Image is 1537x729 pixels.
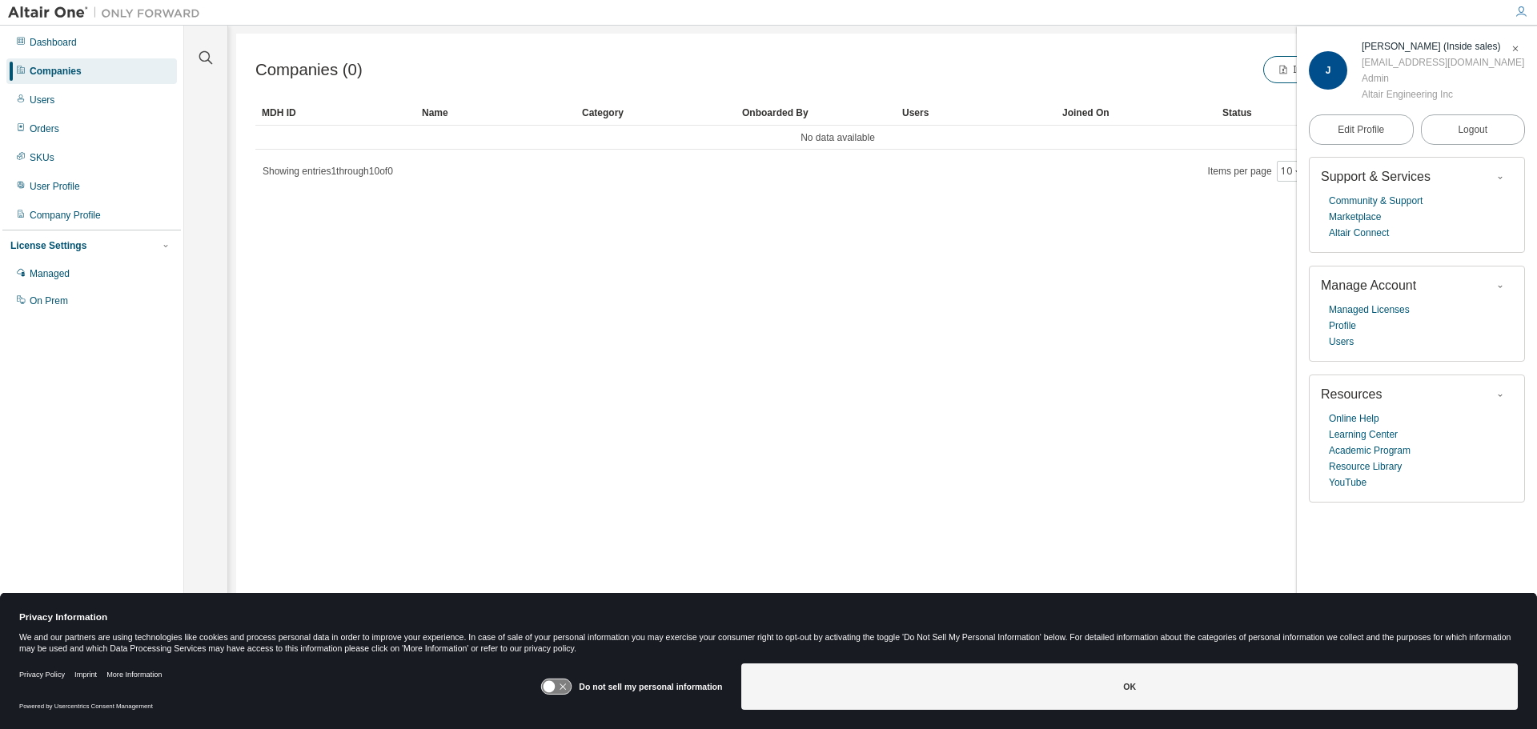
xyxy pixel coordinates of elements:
[262,100,409,126] div: MDH ID
[1362,70,1524,86] div: Admin
[8,5,208,21] img: Altair One
[30,180,80,193] div: User Profile
[263,166,393,177] span: Showing entries 1 through 10 of 0
[30,151,54,164] div: SKUs
[1326,65,1331,76] span: J
[30,122,59,135] div: Orders
[1329,209,1381,225] a: Marketplace
[1329,225,1389,241] a: Altair Connect
[1321,387,1382,401] span: Resources
[742,100,889,126] div: Onboarded By
[1329,475,1366,491] a: YouTube
[1329,411,1379,427] a: Online Help
[1329,193,1423,209] a: Community & Support
[1321,278,1416,292] span: Manage Account
[30,65,82,78] div: Companies
[1329,302,1410,318] a: Managed Licenses
[1329,443,1411,459] a: Academic Program
[30,209,101,222] div: Company Profile
[902,100,1049,126] div: Users
[1263,56,1388,83] button: Import from MDH
[255,61,363,79] span: Companies (0)
[1208,161,1306,182] span: Items per page
[422,100,569,126] div: Name
[1281,165,1302,178] button: 10
[1329,318,1356,334] a: Profile
[30,94,54,106] div: Users
[30,267,70,280] div: Managed
[1329,427,1398,443] a: Learning Center
[255,126,1420,150] td: No data available
[1329,459,1402,475] a: Resource Library
[582,100,729,126] div: Category
[1321,170,1431,183] span: Support & Services
[1421,114,1526,145] button: Logout
[1338,123,1384,136] span: Edit Profile
[1362,54,1524,70] div: [EMAIL_ADDRESS][DOMAIN_NAME]
[30,294,68,307] div: On Prem
[1362,86,1524,102] div: Altair Engineering Inc
[1309,114,1414,145] a: Edit Profile
[10,239,86,252] div: License Settings
[1222,100,1414,126] div: Status
[1458,122,1487,138] span: Logout
[1362,38,1524,54] div: Jesse Thares (Inside sales)
[1062,100,1210,126] div: Joined On
[30,36,77,49] div: Dashboard
[1329,334,1354,350] a: Users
